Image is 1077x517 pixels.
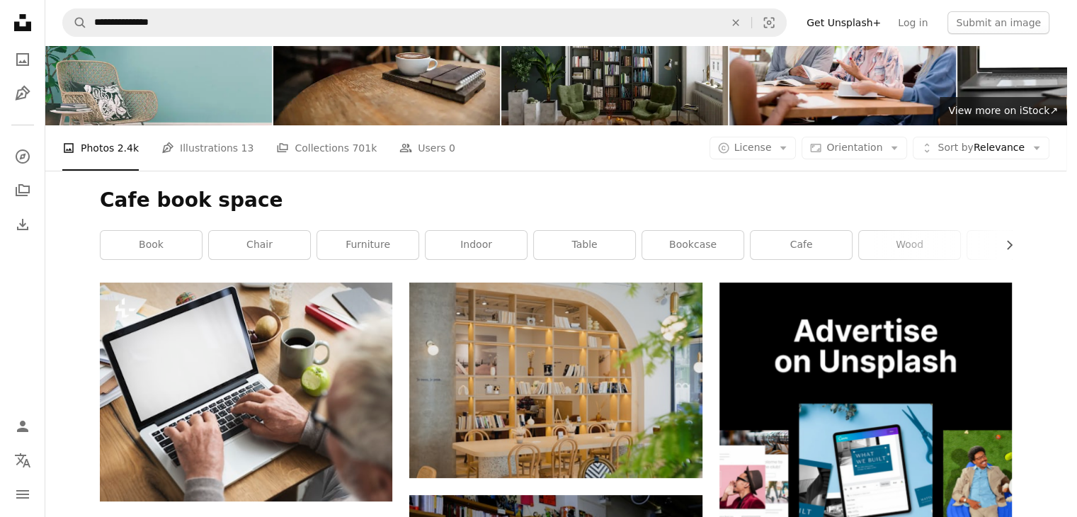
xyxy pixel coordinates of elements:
[996,231,1012,259] button: scroll list to the right
[352,140,377,156] span: 701k
[8,8,37,40] a: Home — Unsplash
[8,446,37,475] button: Language
[913,137,1049,159] button: Sort byRelevance
[101,231,202,259] a: book
[826,142,882,153] span: Orientation
[161,125,253,171] a: Illustrations 13
[399,125,455,171] a: Users 0
[63,9,87,36] button: Search Unsplash
[8,142,37,171] a: Explore
[734,142,772,153] span: License
[209,231,310,259] a: chair
[948,105,1058,116] span: View more on iStock ↗
[947,11,1049,34] button: Submit an image
[938,142,973,153] span: Sort by
[710,137,797,159] button: License
[100,283,392,501] img: Workspace Laptop Technology Copy Space Concept
[426,231,527,259] a: indoor
[100,385,392,398] a: Workspace Laptop Technology Copy Space Concept
[752,9,786,36] button: Visual search
[802,137,907,159] button: Orientation
[642,231,743,259] a: bookcase
[859,231,960,259] a: wood
[449,140,455,156] span: 0
[8,480,37,509] button: Menu
[889,11,936,34] a: Log in
[276,125,377,171] a: Collections 701k
[534,231,635,259] a: table
[62,8,787,37] form: Find visuals sitewide
[967,231,1069,259] a: person
[100,188,1012,213] h1: Cafe book space
[8,210,37,239] a: Download History
[409,373,702,386] a: A library-themed cafe with wooden shelves.
[8,412,37,441] a: Log in / Sign up
[8,45,37,74] a: Photos
[798,11,889,34] a: Get Unsplash+
[317,231,418,259] a: furniture
[8,79,37,108] a: Illustrations
[940,97,1066,125] a: View more on iStock↗
[720,9,751,36] button: Clear
[938,141,1025,155] span: Relevance
[8,176,37,205] a: Collections
[241,140,254,156] span: 13
[409,283,702,477] img: A library-themed cafe with wooden shelves.
[751,231,852,259] a: cafe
